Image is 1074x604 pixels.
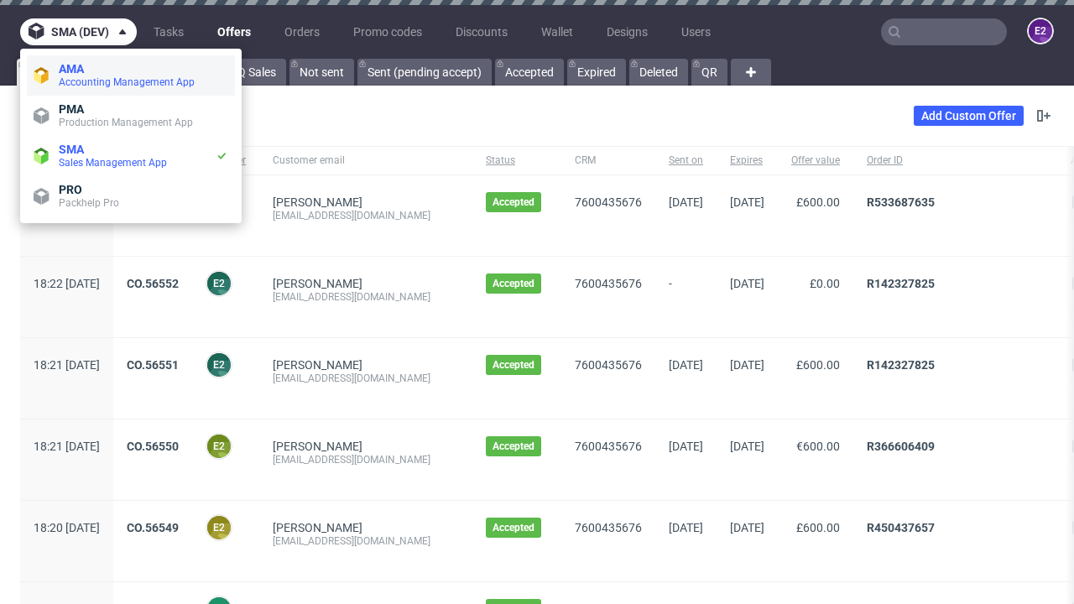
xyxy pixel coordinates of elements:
[127,521,179,534] a: CO.56549
[273,209,459,222] div: [EMAIL_ADDRESS][DOMAIN_NAME]
[27,96,235,136] a: PMAProduction Management App
[273,372,459,385] div: [EMAIL_ADDRESS][DOMAIN_NAME]
[343,18,432,45] a: Promo codes
[34,277,100,290] span: 18:22 [DATE]
[493,358,534,372] span: Accepted
[273,277,362,290] a: [PERSON_NAME]
[669,440,703,453] span: [DATE]
[59,76,195,88] span: Accounting Management App
[207,18,261,45] a: Offers
[730,277,764,290] span: [DATE]
[867,521,935,534] a: R450437657
[207,516,231,539] figcaption: e2
[493,440,534,453] span: Accepted
[273,154,459,168] span: Customer email
[669,154,703,168] span: Sent on
[796,521,840,534] span: £600.00
[669,358,703,372] span: [DATE]
[730,358,764,372] span: [DATE]
[867,154,1044,168] span: Order ID
[575,154,642,168] span: CRM
[273,358,362,372] a: [PERSON_NAME]
[575,440,642,453] a: 7600435676
[629,59,688,86] a: Deleted
[289,59,354,86] a: Not sent
[207,353,231,377] figcaption: e2
[273,290,459,304] div: [EMAIL_ADDRESS][DOMAIN_NAME]
[867,195,935,209] a: R533687635
[575,195,642,209] a: 7600435676
[567,59,626,86] a: Expired
[669,195,703,209] span: [DATE]
[59,102,84,116] span: PMA
[207,435,231,458] figcaption: e2
[796,440,840,453] span: €600.00
[273,453,459,466] div: [EMAIL_ADDRESS][DOMAIN_NAME]
[671,18,721,45] a: Users
[730,521,764,534] span: [DATE]
[730,440,764,453] span: [DATE]
[531,18,583,45] a: Wallet
[59,117,193,128] span: Production Management App
[495,59,564,86] a: Accepted
[127,358,179,372] a: CO.56551
[730,195,764,209] span: [DATE]
[597,18,658,45] a: Designs
[669,277,703,317] span: -
[493,277,534,290] span: Accepted
[17,59,65,86] a: All
[867,277,935,290] a: R142327825
[691,59,727,86] a: QR
[867,358,935,372] a: R142327825
[20,18,137,45] button: sma (dev)
[493,521,534,534] span: Accepted
[59,157,167,169] span: Sales Management App
[791,154,840,168] span: Offer value
[27,176,235,216] a: PROPackhelp Pro
[207,272,231,295] figcaption: e2
[59,183,82,196] span: PRO
[575,358,642,372] a: 7600435676
[127,277,179,290] a: CO.56552
[51,26,109,38] span: sma (dev)
[34,521,100,534] span: 18:20 [DATE]
[34,358,100,372] span: 18:21 [DATE]
[810,277,840,290] span: £0.00
[796,358,840,372] span: £600.00
[59,197,119,209] span: Packhelp Pro
[127,440,179,453] a: CO.56550
[575,277,642,290] a: 7600435676
[867,440,935,453] a: R366606409
[357,59,492,86] a: Sent (pending accept)
[446,18,518,45] a: Discounts
[493,195,534,209] span: Accepted
[575,521,642,534] a: 7600435676
[1029,19,1052,43] figcaption: e2
[273,195,362,209] a: [PERSON_NAME]
[59,62,84,75] span: AMA
[273,534,459,548] div: [EMAIL_ADDRESS][DOMAIN_NAME]
[796,195,840,209] span: £600.00
[273,440,362,453] a: [PERSON_NAME]
[486,154,548,168] span: Status
[914,106,1024,126] a: Add Custom Offer
[59,143,84,156] span: SMA
[34,440,100,453] span: 18:21 [DATE]
[274,18,330,45] a: Orders
[273,521,362,534] a: [PERSON_NAME]
[27,55,235,96] a: AMAAccounting Management App
[143,18,194,45] a: Tasks
[669,521,703,534] span: [DATE]
[224,59,286,86] a: IQ Sales
[730,154,764,168] span: Expires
